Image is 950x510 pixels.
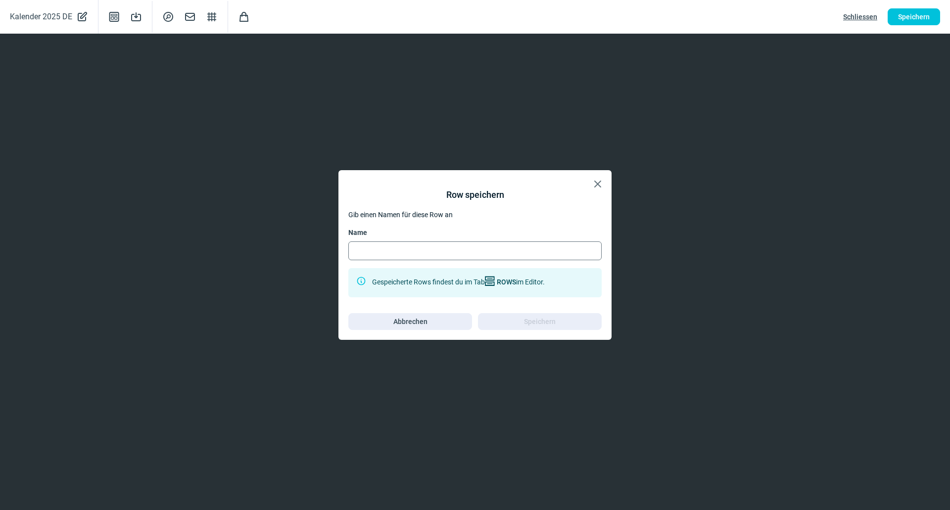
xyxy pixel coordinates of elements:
[348,228,367,237] span: Name
[393,314,427,329] span: Abbrechen
[348,210,602,220] div: Gib einen Namen für diese Row an
[843,9,877,25] span: Schliessen
[478,313,602,330] button: Speichern
[10,10,72,24] span: Kalender 2025 DE
[348,313,472,330] button: Abbrechen
[524,314,556,329] span: Speichern
[446,188,504,202] div: Row speichern
[348,241,602,260] input: Name
[497,277,516,287] span: ROWS
[372,276,545,288] div: Gespeicherte Rows findest du im Tab im Editor.
[888,8,940,25] button: Speichern
[898,9,930,25] span: Speichern
[833,8,888,25] button: Schliessen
